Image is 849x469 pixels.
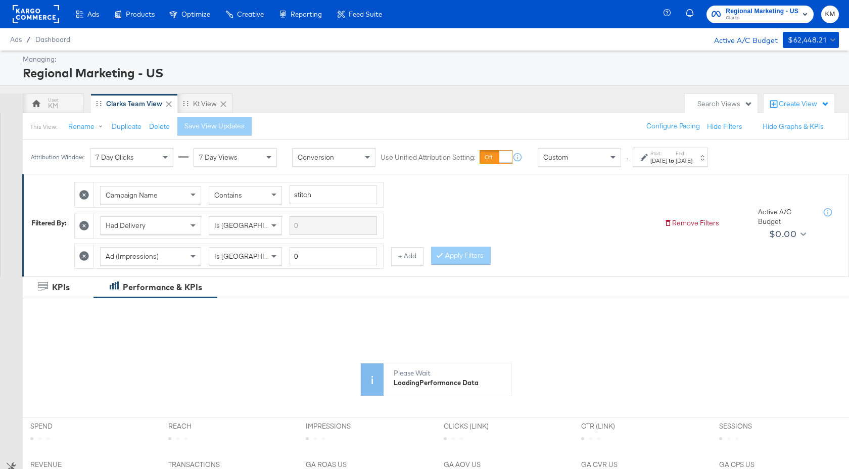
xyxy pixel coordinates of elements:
[48,101,58,111] div: KM
[763,122,824,131] button: Hide Graphs & KPIs
[821,6,839,23] button: KM
[391,247,423,265] button: + Add
[769,226,796,242] div: $0.00
[87,10,99,18] span: Ads
[676,150,692,157] label: End:
[106,99,162,109] div: Clarks Team View
[199,153,238,162] span: 7 Day Views
[783,32,839,48] button: $62,448.21
[96,101,102,106] div: Drag to reorder tab
[30,154,85,161] div: Attribution Window:
[31,218,67,228] div: Filtered By:
[193,99,217,109] div: kt View
[96,153,134,162] span: 7 Day Clicks
[639,117,707,135] button: Configure Pacing
[779,99,829,109] div: Create View
[349,10,382,18] span: Feed Suite
[676,157,692,165] div: [DATE]
[214,252,292,261] span: Is [GEOGRAPHIC_DATA]
[650,150,667,157] label: Start:
[291,10,322,18] span: Reporting
[123,282,202,293] div: Performance & KPIs
[22,35,35,43] span: /
[106,191,158,200] span: Campaign Name
[726,14,798,22] span: Clarks
[237,10,264,18] span: Creative
[106,221,146,230] span: Had Delivery
[707,122,742,131] button: Hide Filters
[106,252,159,261] span: Ad (Impressions)
[23,55,836,64] div: Managing:
[703,32,778,47] div: Active A/C Budget
[706,6,814,23] button: Regional Marketing - USClarks
[290,247,377,266] input: Enter a number
[112,122,141,131] button: Duplicate
[697,99,752,109] div: Search Views
[30,123,57,131] div: This View:
[126,10,155,18] span: Products
[765,226,808,242] button: $0.00
[52,282,70,293] div: KPIs
[149,122,170,131] button: Delete
[726,6,798,17] span: Regional Marketing - US
[10,35,22,43] span: Ads
[664,218,719,228] button: Remove Filters
[788,34,826,46] div: $62,448.21
[214,221,292,230] span: Is [GEOGRAPHIC_DATA]
[825,9,835,20] span: KM
[381,153,476,162] label: Use Unified Attribution Setting:
[622,157,632,161] span: ↑
[214,191,242,200] span: Contains
[290,216,377,235] input: Enter a search term
[650,157,667,165] div: [DATE]
[183,101,188,106] div: Drag to reorder tab
[181,10,210,18] span: Optimize
[298,153,334,162] span: Conversion
[758,207,814,226] div: Active A/C Budget
[667,157,676,164] strong: to
[290,185,377,204] input: Enter a search term
[61,118,114,136] button: Rename
[543,153,568,162] span: Custom
[23,64,836,81] div: Regional Marketing - US
[35,35,70,43] a: Dashboard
